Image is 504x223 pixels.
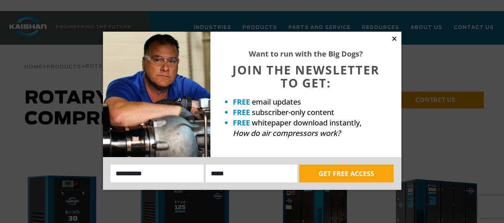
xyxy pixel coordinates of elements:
span: email updates [252,97,301,107]
strong: FREE [233,97,250,107]
em: How do air compressors work? [233,128,341,138]
button: GET FREE ACCESS [299,165,394,182]
strong: FREE [233,107,250,117]
button: Close [391,35,398,42]
span: JOIN THE NEWSLETTER TO GET: [232,62,379,91]
input: Email [206,165,297,182]
strong: Want to run with the Big Dogs? [249,49,363,59]
strong: FREE [233,118,250,128]
span: subscriber-only content [252,107,334,117]
span: whitepaper download instantly, [252,118,361,128]
input: Name: [110,165,204,182]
